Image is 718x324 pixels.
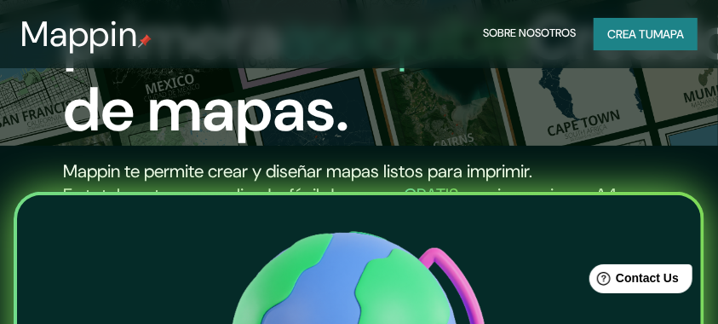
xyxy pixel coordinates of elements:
[653,26,684,42] font: mapa
[20,11,138,57] font: Mappin
[594,18,698,50] button: Crea tumapa
[404,183,458,207] font: GRATIS
[479,18,580,50] button: Sobre nosotros
[607,26,653,42] font: Crea tu
[566,257,699,305] iframe: Help widget launcher
[483,26,576,41] font: Sobre nosotros
[458,183,620,207] font: para impresiones A4.
[63,159,532,183] font: Mappin te permite crear y diseñar mapas listos para imprimir.
[138,34,152,48] img: pin de mapeo
[63,183,404,207] font: Es totalmente personalizado, fácil de usar y...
